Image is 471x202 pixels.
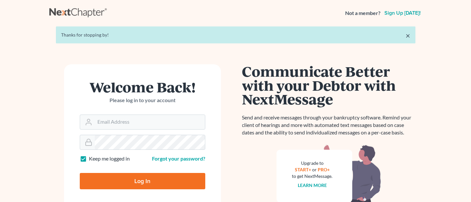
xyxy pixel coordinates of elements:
a: Learn more [298,182,327,188]
a: Forgot your password? [152,155,205,162]
input: Email Address [95,115,205,129]
h1: Communicate Better with your Debtor with NextMessage [242,64,415,106]
a: START+ [295,167,311,172]
p: Please log in to your account [80,97,205,104]
div: to get NextMessage. [292,173,333,179]
a: Sign up [DATE]! [383,10,422,16]
input: Log In [80,173,205,189]
span: or [312,167,317,172]
a: × [406,32,410,39]
h1: Welcome Back! [80,80,205,94]
div: Thanks for stopping by! [61,32,410,38]
div: Upgrade to [292,160,333,166]
label: Keep me logged in [89,155,130,163]
a: PRO+ [318,167,330,172]
p: Send and receive messages through your bankruptcy software. Remind your client of hearings and mo... [242,114,415,136]
strong: Not a member? [345,9,380,17]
